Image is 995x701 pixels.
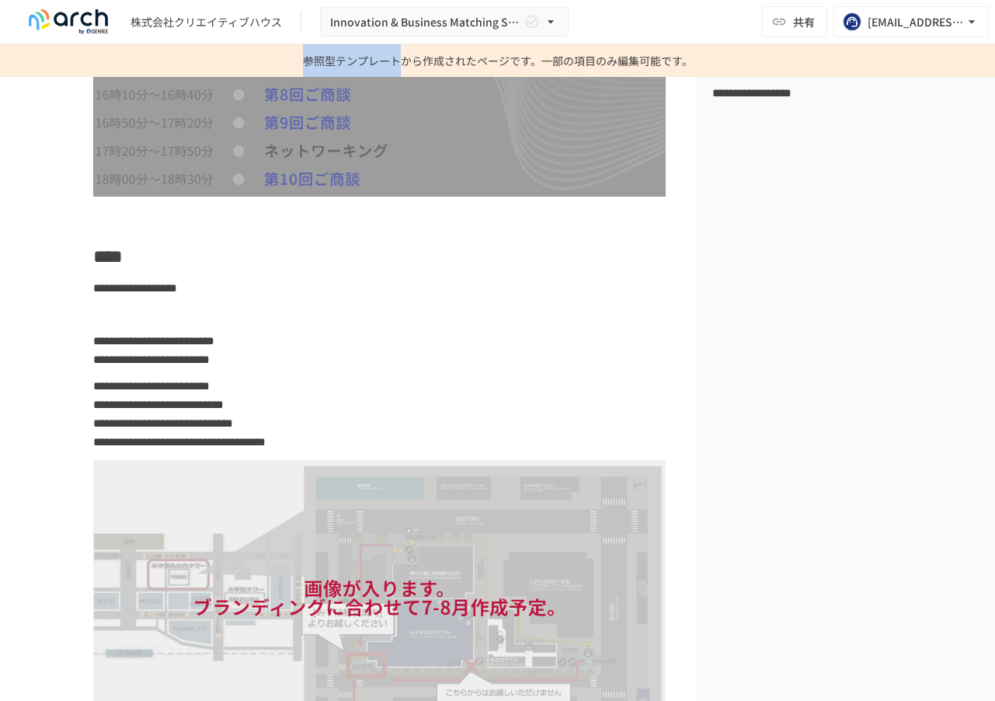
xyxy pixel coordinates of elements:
span: Innovation & Business Matching Summit [DATE]_イベント詳細ページ [330,12,521,32]
span: 共有 [793,13,815,30]
button: [EMAIL_ADDRESS][DOMAIN_NAME] [833,6,989,37]
button: Innovation & Business Matching Summit [DATE]_イベント詳細ページ [320,7,569,37]
img: logo-default@2x-9cf2c760.svg [19,9,118,34]
div: 株式会社クリエイティブハウス [130,14,282,30]
button: 共有 [762,6,827,37]
p: 参照型テンプレートから作成されたページです。一部の項目のみ編集可能です。 [303,44,693,77]
div: [EMAIL_ADDRESS][DOMAIN_NAME] [868,12,964,32]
